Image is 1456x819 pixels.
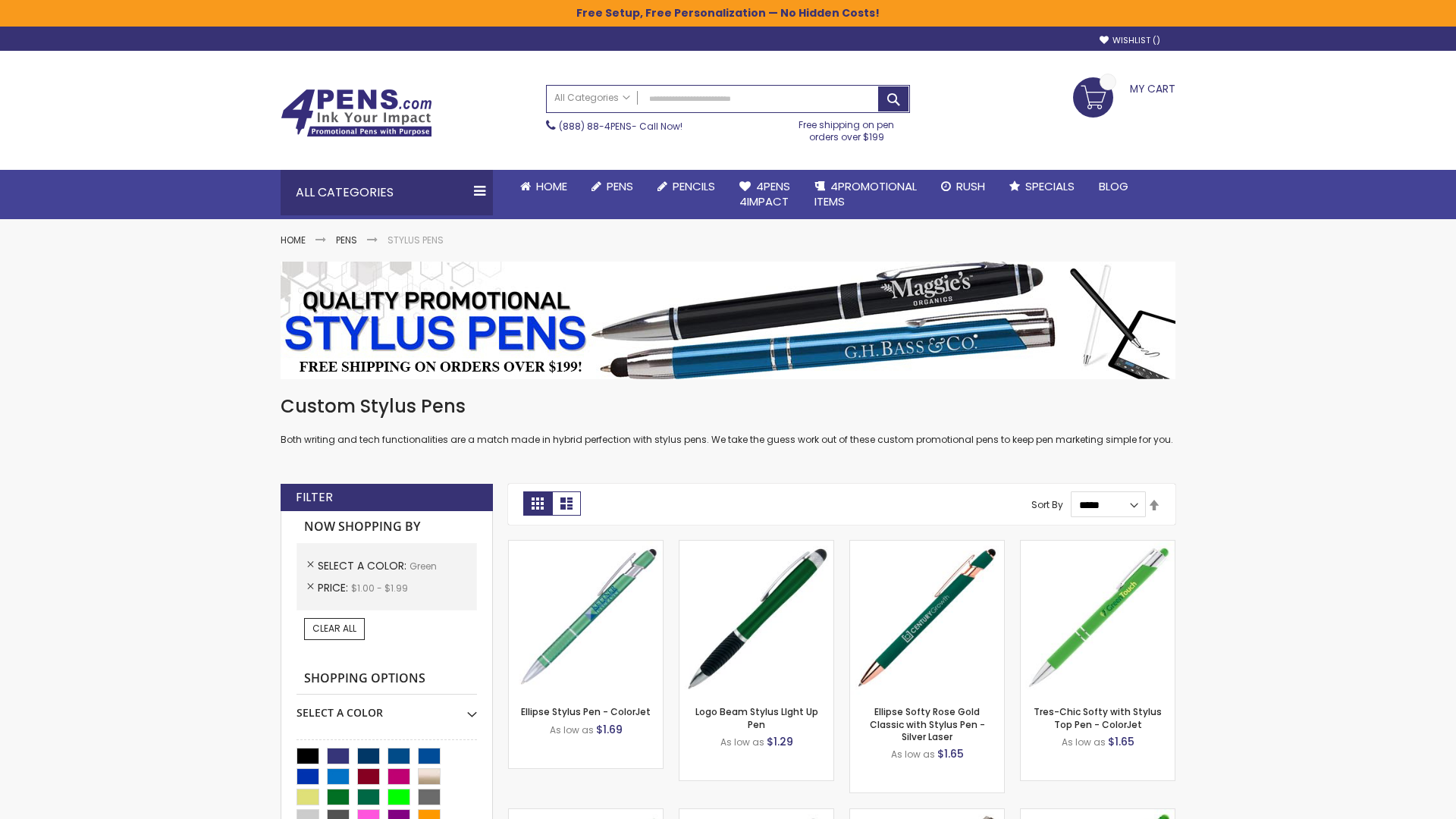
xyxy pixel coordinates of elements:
strong: Stylus Pens [388,234,444,246]
span: $1.65 [937,746,964,761]
a: Home [281,234,306,246]
span: Rush [956,178,985,194]
a: Ellipse Softy Rose Gold Classic with Stylus Pen - Silver Laser [870,705,985,742]
span: Blog [1099,178,1128,194]
span: Pencils [673,178,715,194]
a: Rush [929,170,997,203]
span: As low as [1062,736,1106,748]
span: - Call Now! [559,120,682,133]
a: Tres-Chic Softy with Stylus Top Pen - ColorJet-Green [1021,540,1175,553]
span: Green [409,560,437,573]
a: Ellipse Softy Rose Gold Classic with Stylus Pen - Silver Laser-Green [850,540,1004,553]
a: Pens [579,170,645,203]
a: 4PROMOTIONALITEMS [802,170,929,219]
span: As low as [720,736,764,748]
strong: Filter [296,489,333,506]
a: Ellipse Stylus Pen - ColorJet-Green [509,540,663,553]
span: $1.65 [1108,734,1134,749]
div: Select A Color [297,695,477,720]
a: Wishlist [1100,35,1160,46]
a: Ellipse Stylus Pen - ColorJet [521,705,651,718]
a: Tres-Chic Softy with Stylus Top Pen - ColorJet [1034,705,1162,730]
span: Home [536,178,567,194]
a: Logo Beam Stylus LIght Up Pen [695,705,818,730]
strong: Shopping Options [297,663,477,695]
div: All Categories [281,170,493,215]
img: Logo Beam Stylus LIght Up Pen-Green [679,541,833,695]
a: Logo Beam Stylus LIght Up Pen-Green [679,540,833,553]
strong: Now Shopping by [297,511,477,543]
img: Ellipse Softy Rose Gold Classic with Stylus Pen - Silver Laser-Green [850,541,1004,695]
a: Home [508,170,579,203]
h1: Custom Stylus Pens [281,394,1175,419]
span: As low as [891,748,935,761]
a: All Categories [547,86,638,111]
a: Specials [997,170,1087,203]
a: Pens [336,234,357,246]
a: Blog [1087,170,1141,203]
strong: Grid [523,491,552,516]
span: Clear All [312,622,356,635]
a: 4Pens4impact [727,170,802,219]
div: Free shipping on pen orders over $199 [783,113,911,143]
span: All Categories [554,92,630,104]
img: Tres-Chic Softy with Stylus Top Pen - ColorJet-Green [1021,541,1175,695]
span: $1.00 - $1.99 [351,582,408,595]
img: Stylus Pens [281,262,1175,379]
span: $1.29 [767,734,793,749]
span: As low as [550,723,594,736]
div: Both writing and tech functionalities are a match made in hybrid perfection with stylus pens. We ... [281,394,1175,447]
span: Pens [607,178,633,194]
a: Pencils [645,170,727,203]
span: 4PROMOTIONAL ITEMS [814,178,917,209]
img: 4Pens Custom Pens and Promotional Products [281,89,432,137]
span: Specials [1025,178,1075,194]
span: Select A Color [318,558,409,573]
a: (888) 88-4PENS [559,120,632,133]
label: Sort By [1031,498,1063,511]
span: $1.69 [596,722,623,737]
img: Ellipse Stylus Pen - ColorJet-Green [509,541,663,695]
span: 4Pens 4impact [739,178,790,209]
a: Clear All [304,618,365,639]
span: Price [318,580,351,595]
